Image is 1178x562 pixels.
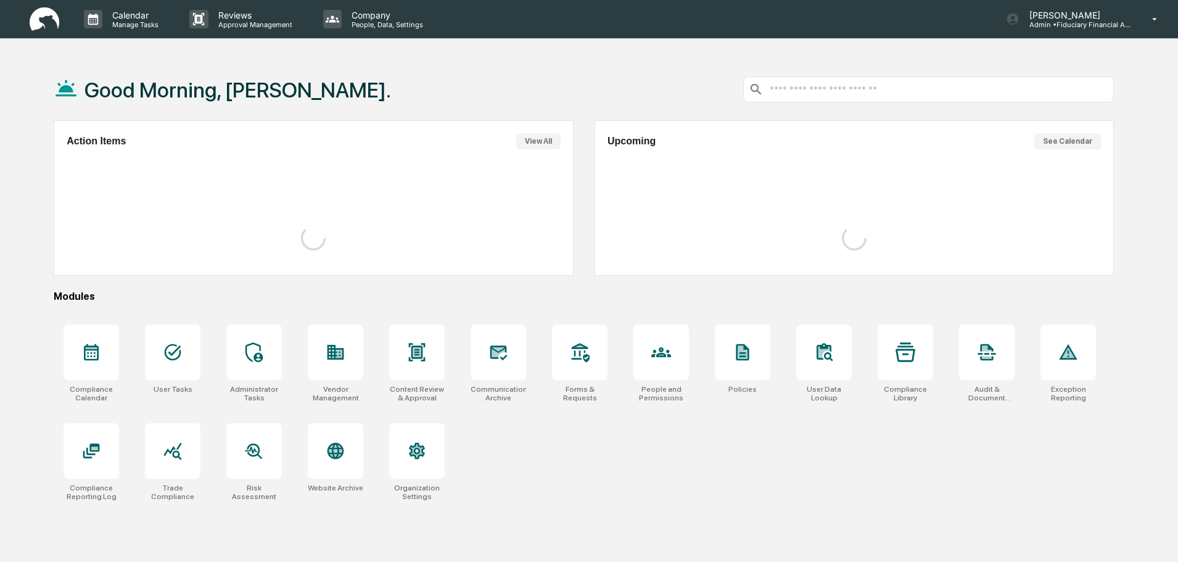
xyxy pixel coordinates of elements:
div: Compliance Calendar [64,385,119,402]
div: Risk Assessment [226,484,282,501]
p: Company [342,10,429,20]
div: Audit & Document Logs [959,385,1015,402]
p: Approval Management [208,20,299,29]
button: View All [516,133,561,149]
h1: Good Morning, [PERSON_NAME]. [84,78,391,102]
p: Calendar [102,10,165,20]
h2: Upcoming [608,136,656,147]
div: Exception Reporting [1040,385,1096,402]
p: [PERSON_NAME] [1019,10,1134,20]
div: Vendor Management [308,385,363,402]
div: Policies [728,385,757,394]
div: User Data Lookup [796,385,852,402]
div: User Tasks [154,385,192,394]
p: Reviews [208,10,299,20]
p: Manage Tasks [102,20,165,29]
p: Admin • Fiduciary Financial Advisors [1019,20,1134,29]
div: Content Review & Approval [389,385,445,402]
div: Administrator Tasks [226,385,282,402]
div: Modules [54,291,1114,302]
div: Communications Archive [471,385,526,402]
img: logo [30,7,59,31]
p: People, Data, Settings [342,20,429,29]
div: Compliance Library [878,385,933,402]
div: Forms & Requests [552,385,608,402]
div: Compliance Reporting Log [64,484,119,501]
div: People and Permissions [633,385,689,402]
div: Organization Settings [389,484,445,501]
button: See Calendar [1034,133,1101,149]
div: Trade Compliance [145,484,200,501]
div: Website Archive [308,484,363,492]
h2: Action Items [67,136,126,147]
